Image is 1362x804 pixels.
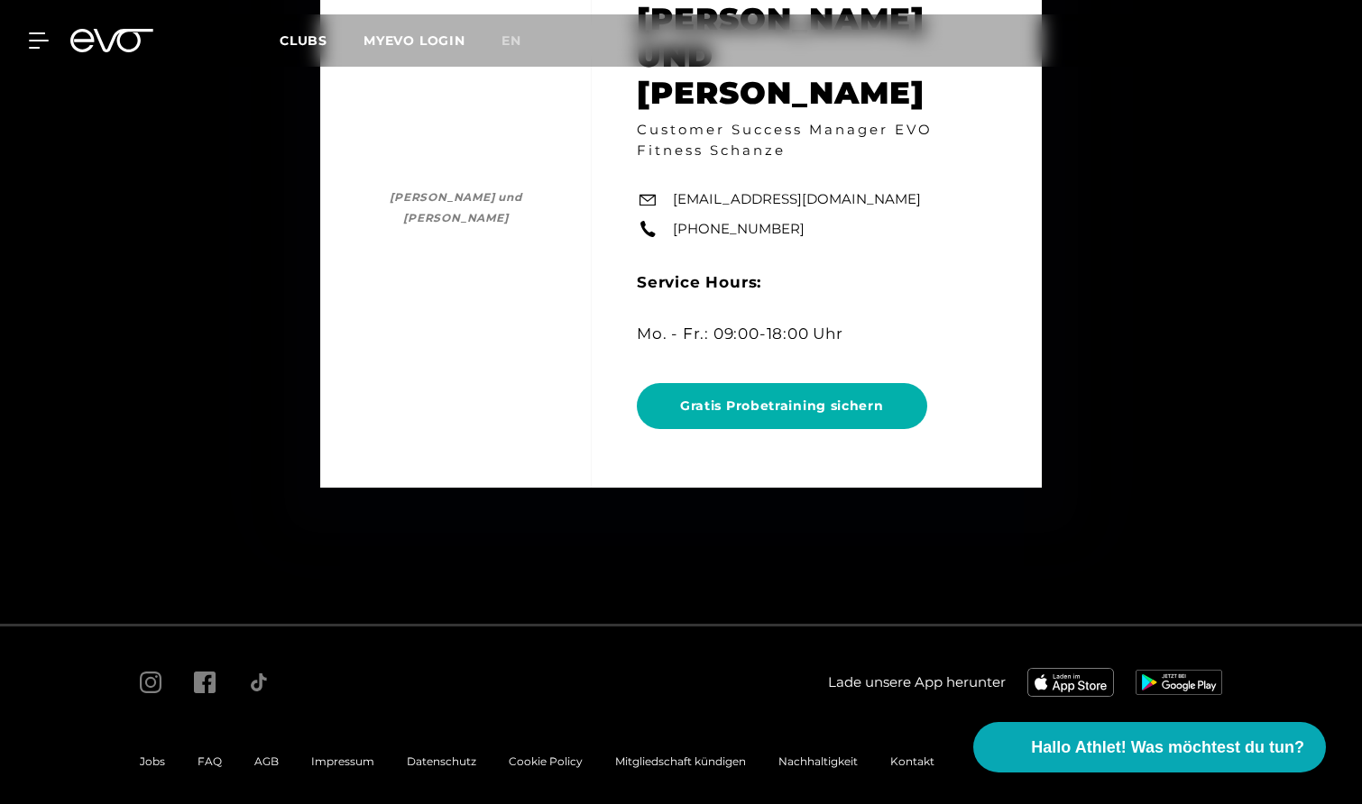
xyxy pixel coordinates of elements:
span: Hallo Athlet! Was möchtest du tun? [1031,735,1304,760]
a: en [502,31,543,51]
span: Gratis Probetraining sichern [680,397,884,416]
a: FAQ [198,754,222,768]
a: Impressum [311,754,374,768]
img: evofitness app [1136,670,1222,695]
a: Mitgliedschaft kündigen [615,754,746,768]
a: Kontakt [890,754,934,768]
span: Lade unsere App herunter [828,672,1006,693]
button: Hallo Athlet! Was möchtest du tun? [973,722,1326,772]
a: [EMAIL_ADDRESS][DOMAIN_NAME] [673,189,921,210]
a: Gratis Probetraining sichern [637,370,934,443]
a: MYEVO LOGIN [364,32,465,49]
a: Cookie Policy [509,754,583,768]
a: Jobs [140,754,165,768]
img: evofitness app [1027,668,1114,697]
a: Nachhaltigkeit [778,754,858,768]
a: Clubs [280,32,364,49]
a: [PHONE_NUMBER] [673,219,805,240]
span: Clubs [280,32,327,49]
a: AGB [254,754,279,768]
a: Datenschutz [407,754,476,768]
span: en [502,32,521,49]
